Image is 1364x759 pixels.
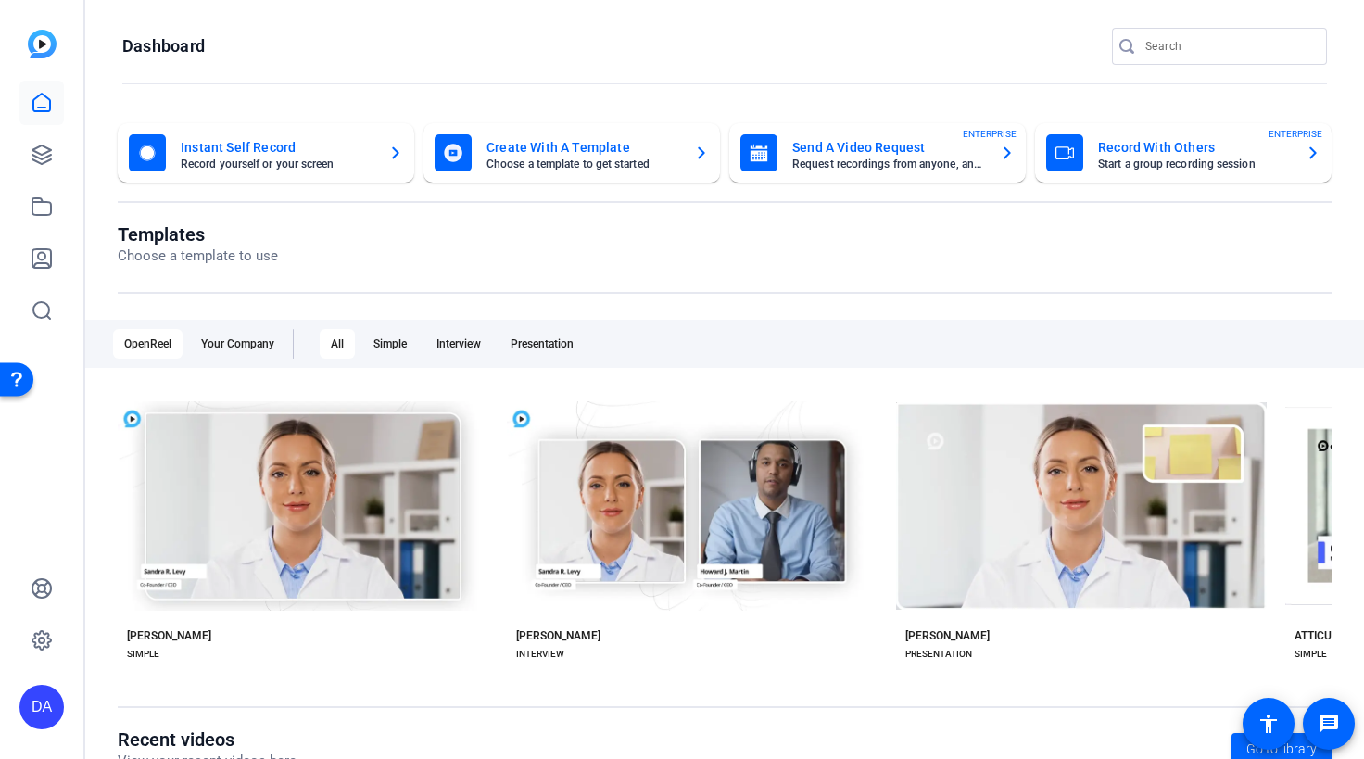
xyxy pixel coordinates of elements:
[19,685,64,729] div: DA
[190,329,285,359] div: Your Company
[181,136,373,158] mat-card-title: Instant Self Record
[1269,127,1322,141] span: ENTERPRISE
[113,329,183,359] div: OpenReel
[1257,713,1280,735] mat-icon: accessibility
[729,123,1026,183] button: Send A Video RequestRequest recordings from anyone, anywhereENTERPRISE
[127,647,159,662] div: SIMPLE
[516,628,600,643] div: [PERSON_NAME]
[792,136,985,158] mat-card-title: Send A Video Request
[1035,123,1332,183] button: Record With OthersStart a group recording sessionENTERPRISE
[1295,628,1338,643] div: ATTICUS
[127,628,211,643] div: [PERSON_NAME]
[118,728,297,751] h1: Recent videos
[1098,136,1291,158] mat-card-title: Record With Others
[181,158,373,170] mat-card-subtitle: Record yourself or your screen
[425,329,492,359] div: Interview
[516,647,564,662] div: INTERVIEW
[486,158,679,170] mat-card-subtitle: Choose a template to get started
[792,158,985,170] mat-card-subtitle: Request recordings from anyone, anywhere
[320,329,355,359] div: All
[122,35,205,57] h1: Dashboard
[905,647,972,662] div: PRESENTATION
[905,628,990,643] div: [PERSON_NAME]
[423,123,720,183] button: Create With A TemplateChoose a template to get started
[362,329,418,359] div: Simple
[1145,35,1312,57] input: Search
[1295,647,1327,662] div: SIMPLE
[1318,713,1340,735] mat-icon: message
[963,127,1017,141] span: ENTERPRISE
[1098,158,1291,170] mat-card-subtitle: Start a group recording session
[118,246,278,267] p: Choose a template to use
[118,123,414,183] button: Instant Self RecordRecord yourself or your screen
[28,30,57,58] img: blue-gradient.svg
[486,136,679,158] mat-card-title: Create With A Template
[118,223,278,246] h1: Templates
[499,329,585,359] div: Presentation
